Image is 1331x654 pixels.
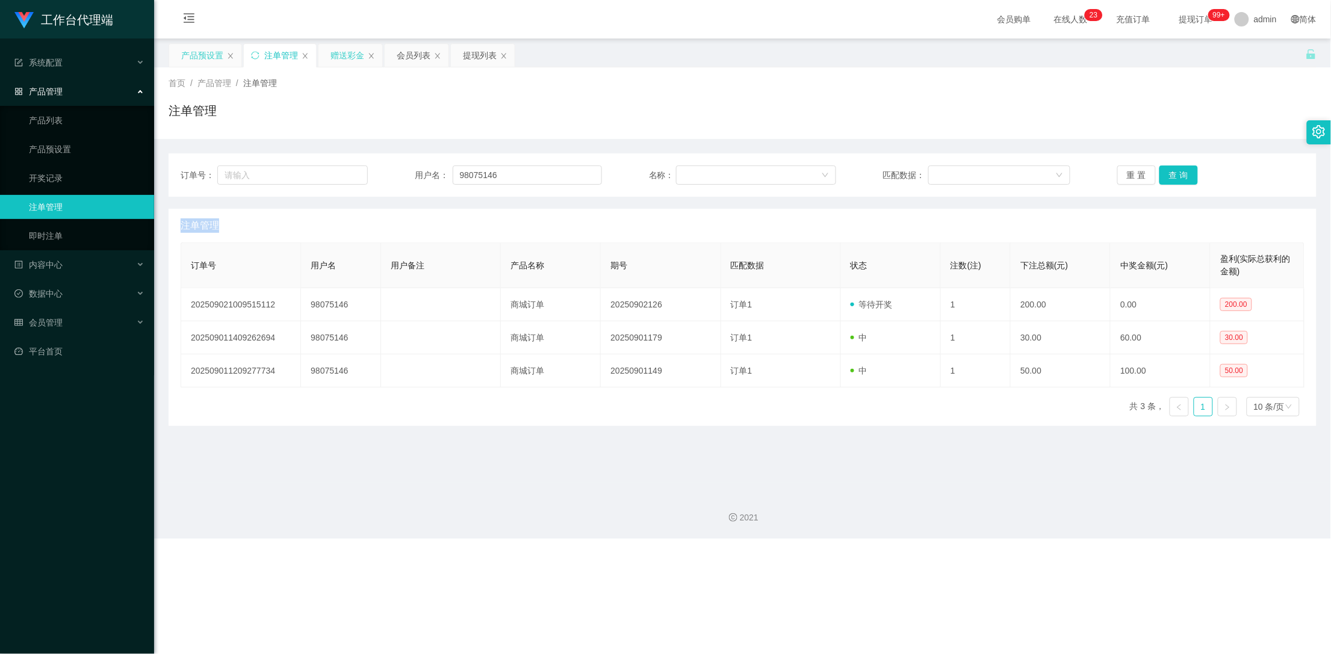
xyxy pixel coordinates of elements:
li: 1 [1194,397,1213,416]
a: 图标: dashboard平台首页 [14,339,144,363]
span: 30.00 [1220,331,1248,344]
a: 工作台代理端 [14,14,113,24]
span: 提现订单 [1173,15,1219,23]
span: 50.00 [1220,364,1248,377]
a: 开奖记录 [29,166,144,190]
td: 20250902126 [601,288,721,321]
span: 内容中心 [14,260,63,270]
p: 3 [1094,9,1098,21]
sup: 23 [1085,9,1102,21]
i: 图标: profile [14,261,23,269]
span: 在线人数 [1048,15,1094,23]
span: 订单号 [191,261,216,270]
span: 注数(注) [951,261,981,270]
p: 2 [1090,9,1094,21]
i: 图标: down [1056,171,1063,180]
span: 中奖金额(元) [1120,261,1168,270]
h1: 注单管理 [169,102,217,120]
span: 用户名： [415,169,453,182]
span: 产品管理 [14,87,63,96]
span: 用户名 [311,261,336,270]
td: 98075146 [301,354,381,387]
span: / [190,78,193,88]
span: 数据中心 [14,289,63,298]
div: 注单管理 [264,44,298,67]
span: 订单1 [731,300,752,309]
li: 上一页 [1170,397,1189,416]
span: 等待开奖 [851,300,893,309]
a: 产品列表 [29,108,144,132]
div: 10 条/页 [1254,398,1285,416]
i: 图标: right [1224,404,1231,411]
img: logo.9652507e.png [14,12,34,29]
input: 请输入 [453,165,603,185]
td: 1 [941,288,1011,321]
span: 状态 [851,261,867,270]
td: 20250901149 [601,354,721,387]
a: 产品预设置 [29,137,144,161]
span: 充值订单 [1111,15,1156,23]
td: 30.00 [1011,321,1111,354]
span: 期号 [610,261,627,270]
td: 1 [941,321,1011,354]
td: 202509011209277734 [181,354,301,387]
i: 图标: check-circle-o [14,289,23,298]
i: 图标: form [14,58,23,67]
span: 匹配数据 [731,261,765,270]
span: 系统配置 [14,58,63,67]
input: 请输入 [217,165,368,185]
div: 赠送彩金 [330,44,364,67]
span: 中 [851,366,867,375]
span: 盈利(实际总获利的金额) [1220,254,1291,276]
i: 图标: down [1285,403,1292,412]
td: 1 [941,354,1011,387]
td: 98075146 [301,321,381,354]
li: 共 3 条， [1130,397,1165,416]
a: 注单管理 [29,195,144,219]
div: 产品预设置 [181,44,223,67]
td: 20250901179 [601,321,721,354]
i: 图标: setting [1312,125,1326,138]
span: 首页 [169,78,185,88]
td: 商城订单 [501,321,601,354]
td: 202509011409262694 [181,321,301,354]
span: 订单1 [731,366,752,375]
span: 产品名称 [510,261,544,270]
span: 订单号： [181,169,217,182]
i: 图标: close [302,52,309,60]
td: 60.00 [1111,321,1211,354]
i: 图标: copyright [729,513,737,522]
sup: 1047 [1208,9,1230,21]
td: 商城订单 [501,288,601,321]
i: 图标: close [434,52,441,60]
span: 中 [851,333,867,342]
i: 图标: unlock [1306,49,1317,60]
td: 202509021009515112 [181,288,301,321]
span: 匹配数据： [883,169,929,182]
span: 下注总额(元) [1020,261,1068,270]
div: 提现列表 [463,44,497,67]
td: 0.00 [1111,288,1211,321]
i: 图标: sync [251,51,259,60]
td: 98075146 [301,288,381,321]
i: 图标: left [1176,404,1183,411]
a: 1 [1194,398,1212,416]
i: 图标: global [1291,15,1300,23]
td: 200.00 [1011,288,1111,321]
span: 产品管理 [197,78,231,88]
i: 图标: appstore-o [14,87,23,96]
span: 注单管理 [181,218,219,233]
button: 查 询 [1159,165,1198,185]
span: 注单管理 [243,78,277,88]
i: 图标: close [368,52,375,60]
span: 200.00 [1220,298,1252,311]
h1: 工作台代理端 [41,1,113,39]
span: 用户备注 [391,261,424,270]
span: 名称： [649,169,676,182]
td: 100.00 [1111,354,1211,387]
span: 会员管理 [14,318,63,327]
div: 2021 [164,511,1321,524]
i: 图标: close [227,52,234,60]
i: 图标: table [14,318,23,327]
td: 商城订单 [501,354,601,387]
